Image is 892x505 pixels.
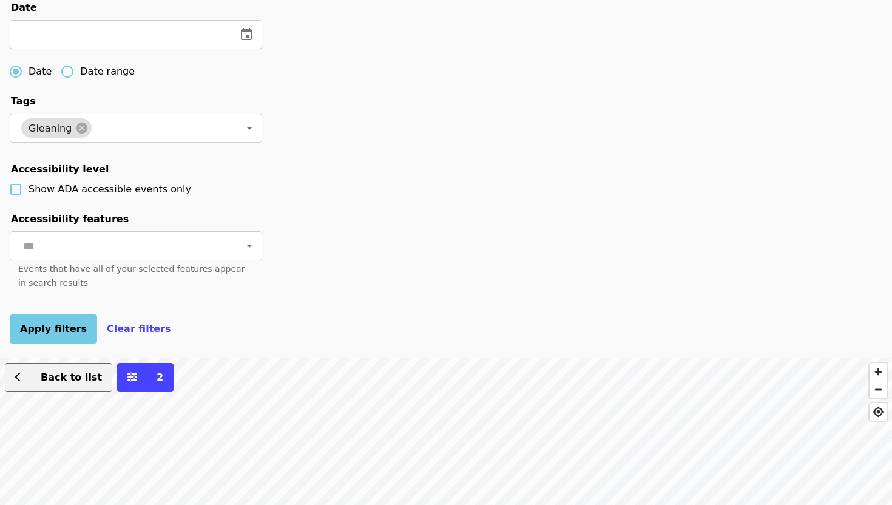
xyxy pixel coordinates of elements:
span: Accessibility features [11,213,129,225]
button: Clear filters [107,322,171,336]
button: Open [241,237,258,254]
span: Clear filters [107,323,171,334]
button: Zoom Out [870,381,887,398]
button: More filters (2 selected) [117,363,174,392]
span: Gleaning [21,123,79,134]
span: Apply filters [20,323,87,334]
span: Date [11,2,37,13]
span: Back to list [41,371,102,383]
div: Gleaning [21,118,92,138]
button: Open [241,120,258,137]
span: Show ADA accessible events only [29,183,191,195]
i: chevron-left icon [15,371,21,383]
button: change date [232,20,261,49]
span: 2 [157,371,163,383]
span: Events that have all of your selected features appear in search results [18,264,245,288]
button: Find My Location [870,403,887,421]
i: sliders-h icon [127,371,137,383]
button: Apply filters [10,314,97,344]
span: Tags [11,95,36,107]
span: Accessibility level [11,163,109,175]
button: Back to list [5,363,112,392]
span: Date [29,64,52,79]
span: Date range [80,64,135,79]
button: Zoom In [870,363,887,381]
